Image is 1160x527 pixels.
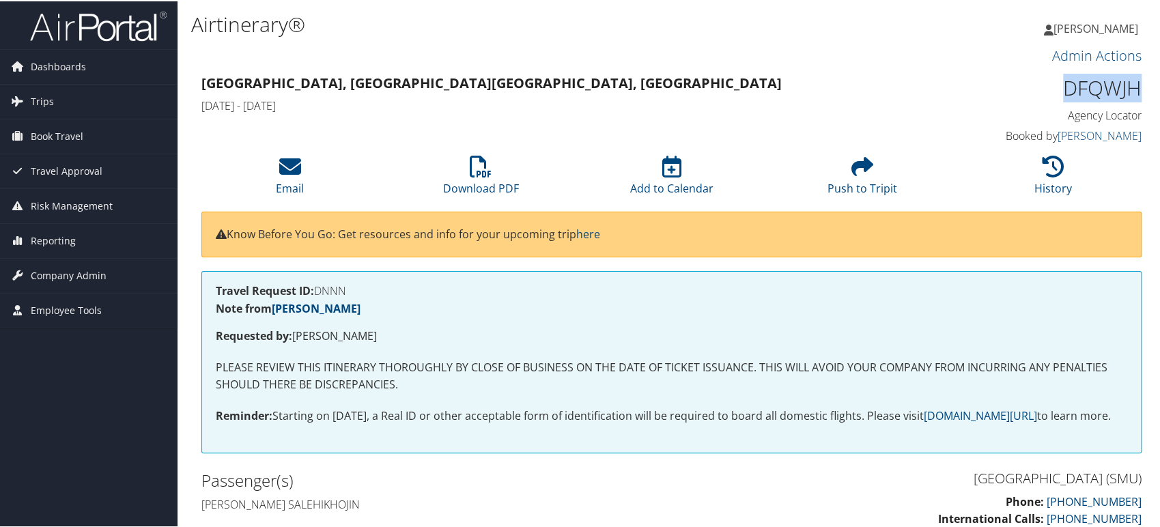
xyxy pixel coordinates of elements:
[31,292,102,326] span: Employee Tools
[216,406,1127,424] p: Starting on [DATE], a Real ID or other acceptable form of identification will be required to boar...
[201,72,782,91] strong: [GEOGRAPHIC_DATA], [GEOGRAPHIC_DATA] [GEOGRAPHIC_DATA], [GEOGRAPHIC_DATA]
[216,284,1127,295] h4: DNNN
[938,510,1044,525] strong: International Calls:
[1044,7,1152,48] a: [PERSON_NAME]
[1053,20,1138,35] span: [PERSON_NAME]
[216,282,314,297] strong: Travel Request ID:
[216,225,1127,242] p: Know Before You Go: Get resources and info for your upcoming trip
[216,300,360,315] strong: Note from
[682,468,1142,487] h3: [GEOGRAPHIC_DATA] (SMU)
[216,327,292,342] strong: Requested by:
[1047,510,1142,525] a: [PHONE_NUMBER]
[201,496,662,511] h4: [PERSON_NAME] Salehikhojin
[31,257,107,291] span: Company Admin
[1047,493,1142,508] a: [PHONE_NUMBER]
[31,188,113,222] span: Risk Management
[1006,493,1044,508] strong: Phone:
[30,9,167,41] img: airportal-logo.png
[31,223,76,257] span: Reporting
[31,48,86,83] span: Dashboards
[216,358,1127,393] p: PLEASE REVIEW THIS ITINERARY THOROUGHLY BY CLOSE OF BUSINESS ON THE DATE OF TICKET ISSUANCE. THIS...
[201,468,662,491] h2: Passenger(s)
[216,326,1127,344] p: [PERSON_NAME]
[191,9,832,38] h1: Airtinerary®
[922,106,1142,122] h4: Agency Locator
[216,407,272,422] strong: Reminder:
[276,162,304,195] a: Email
[31,83,54,117] span: Trips
[827,162,897,195] a: Push to Tripit
[576,225,600,240] a: here
[272,300,360,315] a: [PERSON_NAME]
[31,118,83,152] span: Book Travel
[1034,162,1072,195] a: History
[629,162,713,195] a: Add to Calendar
[922,72,1142,101] h1: DFQWJH
[924,407,1037,422] a: [DOMAIN_NAME][URL]
[201,97,901,112] h4: [DATE] - [DATE]
[31,153,102,187] span: Travel Approval
[443,162,519,195] a: Download PDF
[1052,45,1142,63] a: Admin Actions
[922,127,1142,142] h4: Booked by
[1058,127,1142,142] a: [PERSON_NAME]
